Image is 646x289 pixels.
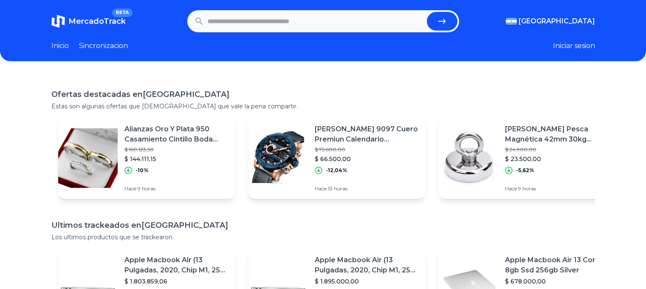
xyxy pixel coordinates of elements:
[505,146,609,153] p: $ 24.900,00
[519,16,595,26] span: [GEOGRAPHIC_DATA]
[315,277,418,286] p: $ 1.895.000,00
[506,16,595,26] button: [GEOGRAPHIC_DATA]
[505,255,609,275] p: Apple Macbook Air 13 Core I5 8gb Ssd 256gb Silver
[51,88,595,100] h1: Ofertas destacadas en [GEOGRAPHIC_DATA]
[51,219,595,231] h1: Ultimos trackeados en [GEOGRAPHIC_DATA]
[439,128,498,188] img: Featured image
[553,41,595,51] button: Iniciar sesion
[135,167,149,174] p: -10%
[51,41,69,51] a: Inicio
[505,277,609,286] p: $ 678.000,00
[124,155,228,163] p: $ 144.111,15
[112,8,132,17] span: BETA
[315,124,418,144] p: [PERSON_NAME] 9097 Cuero Premiun Calendario [PERSON_NAME]
[79,41,128,51] a: Sincronizacion
[315,146,418,153] p: $ 75.600,00
[439,117,615,199] a: Featured image[PERSON_NAME] Pesca Magnética 42mm 30kg Detector De Metales$ 24.900,00$ 23.500,00-5...
[505,124,609,144] p: [PERSON_NAME] Pesca Magnética 42mm 30kg Detector De Metales
[248,117,425,199] a: Featured image[PERSON_NAME] 9097 Cuero Premiun Calendario [PERSON_NAME]$ 75.600,00$ 66.500,00-12,...
[516,167,534,174] p: -5,62%
[124,255,228,275] p: Apple Macbook Air (13 Pulgadas, 2020, Chip M1, 256 Gb De Ssd, 8 Gb De Ram) - Plata
[506,18,517,25] img: Argentina
[51,102,595,110] p: Estas son algunas ofertas que [DEMOGRAPHIC_DATA] que vale la pena compartir.
[124,277,228,286] p: $ 1.803.859,06
[58,128,118,188] img: Featured image
[326,167,347,174] p: -12,04%
[124,124,228,144] p: Alianzas Oro Y Plata 950 Casamiento Cintillo Boda Combo 4
[124,146,228,153] p: $ 160.123,50
[315,185,418,192] p: Hace 13 horas
[51,14,65,28] img: MercadoTrack
[505,185,609,192] p: Hace 9 horas
[68,17,126,26] span: MercadoTrack
[51,233,595,241] p: Los ultimos productos que se trackearon.
[58,117,235,199] a: Featured imageAlianzas Oro Y Plata 950 Casamiento Cintillo Boda Combo 4$ 160.123,50$ 144.111,15-1...
[315,155,418,163] p: $ 66.500,00
[248,128,308,188] img: Featured image
[505,155,609,163] p: $ 23.500,00
[124,185,228,192] p: Hace 9 horas
[315,255,418,275] p: Apple Macbook Air (13 Pulgadas, 2020, Chip M1, 256 Gb De Ssd, 8 Gb De Ram) - Plata
[51,14,126,28] a: MercadoTrackBETA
